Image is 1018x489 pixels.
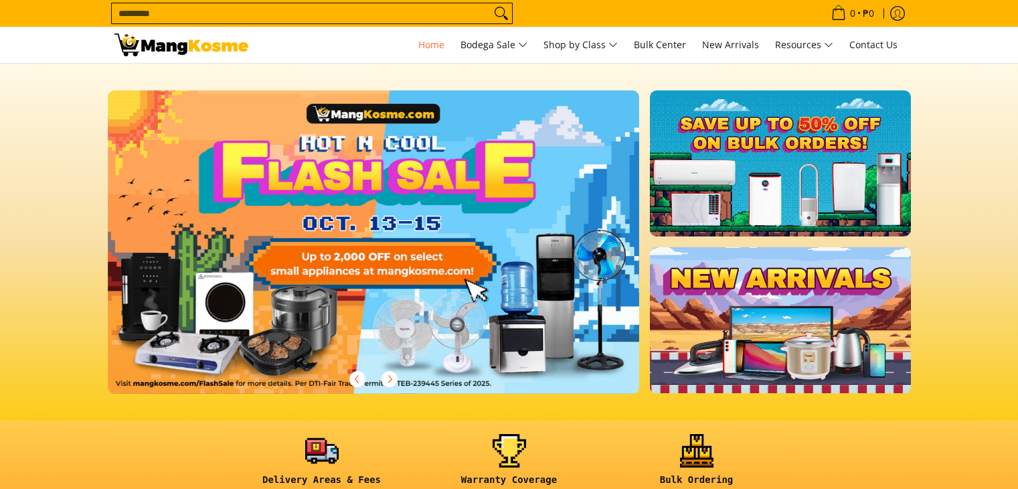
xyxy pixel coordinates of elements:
[412,27,451,63] a: Home
[634,38,686,51] span: Bulk Center
[543,37,618,54] span: Shop by Class
[108,90,683,415] a: More
[848,9,857,18] span: 0
[702,38,759,51] span: New Arrivals
[849,38,898,51] span: Contact Us
[343,364,372,394] button: Previous
[460,37,527,54] span: Bodega Sale
[627,27,693,63] a: Bulk Center
[827,6,878,21] span: •
[537,27,624,63] a: Shop by Class
[861,9,876,18] span: ₱0
[775,37,833,54] span: Resources
[843,27,904,63] a: Contact Us
[695,27,766,63] a: New Arrivals
[418,38,444,51] span: Home
[375,364,404,394] button: Next
[768,27,840,63] a: Resources
[454,27,534,63] a: Bodega Sale
[114,33,248,56] img: Mang Kosme: Your Home Appliances Warehouse Sale Partner!
[262,27,904,63] nav: Main Menu
[491,3,512,23] button: Search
